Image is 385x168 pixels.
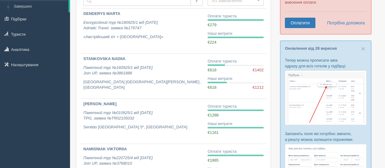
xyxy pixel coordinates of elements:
[208,31,264,37] div: Наші витрати
[81,99,205,144] a: [PERSON_NAME] Пакетний тур №010925/1 від [DATE]TPG, заявка №TR02105032 Sentido [GEOGRAPHIC_DATA] ...
[83,155,152,166] i: Пакетний тур №220725/4 від [DATE] Join UP, заявка №3768010
[83,124,203,130] p: Sentido [GEOGRAPHIC_DATA] 5*, [GEOGRAPHIC_DATA]
[253,85,264,91] span: €1212
[83,34,203,40] p: «Австрійський хіт + [GEOGRAPHIC_DATA]»
[208,104,264,109] div: Оплати туриста
[208,68,216,72] span: €618
[208,40,216,45] span: €224
[83,56,125,61] b: STANKOVSKA NADIIA
[285,70,366,125] img: %D0%BF%D1%96%D0%B4%D0%B1%D1%96%D1%80%D0%BA%D0%B0-%D0%B0%D0%B2%D1%96%D0%B0-1-%D1%81%D1%80%D0%BC-%D...
[208,85,216,90] span: €618
[208,158,219,163] span: €1865
[285,131,366,142] p: Заповніть поля які потрібно змінити, а решту можна залишити порожніми:
[11,1,68,12] a: Завершені
[208,13,264,19] div: Оплати туриста
[81,54,205,98] a: STANKOVSKA NADIIA Пакетний тур №160925/1 від [DATE]Join UP, заявка №3861888 [GEOGRAPHIC_DATA] [GE...
[83,11,120,16] b: DENDERYS MARTA
[361,45,365,52] span: ×
[323,18,365,28] a: Потрібна допомога
[83,65,152,76] i: Пакетний тур №160925/1 від [DATE] Join UP, заявка №3861888
[208,149,264,155] div: Оплати туриста
[83,110,152,121] i: Пакетний тур №010925/1 від [DATE] TPG, заявка №TR02105032
[361,45,365,52] button: Close
[285,46,337,51] a: Оновлення від 28 вересня
[208,76,264,82] div: Наші витрати
[83,20,158,30] i: Екскурсійний тур №180925/1 від [DATE] Adriatic Travel, заявка №179747
[208,59,264,64] div: Оплати туриста
[208,130,219,135] span: €1161
[208,121,264,127] div: Наші витрати
[208,113,219,117] span: €1288
[83,79,203,91] p: [GEOGRAPHIC_DATA] [GEOGRAPHIC_DATA][PERSON_NAME] , [GEOGRAPHIC_DATA]
[81,9,205,53] a: DENDERYS MARTA Екскурсійний тур №180925/1 від [DATE]Adriatic Travel, заявка №179747 «Австрійський...
[285,57,366,69] p: Тепер можна прописати авіа одразу для всіх готелів у підбірці:
[83,102,117,106] b: [PERSON_NAME]
[253,67,264,73] span: €1402
[208,23,216,27] span: €279
[285,18,315,28] a: Оплатити
[83,147,127,151] b: NAMISNIAK VIKTORIIA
